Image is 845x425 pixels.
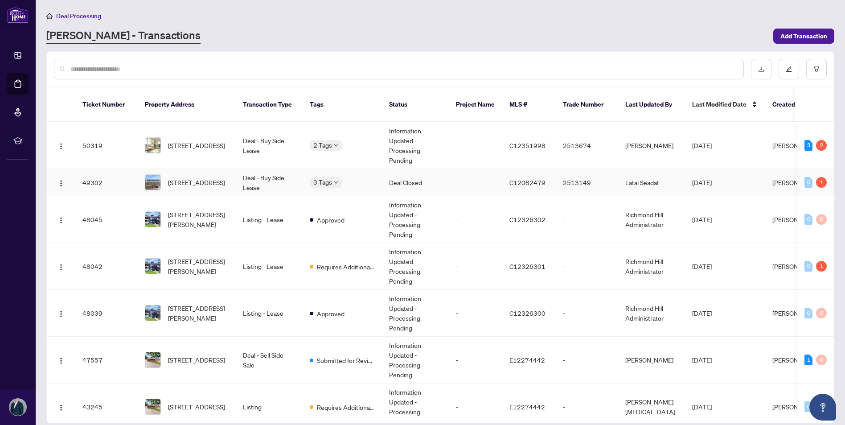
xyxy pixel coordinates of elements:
span: [PERSON_NAME] [772,356,820,364]
img: thumbnail-img [145,352,160,367]
span: [STREET_ADDRESS] [168,402,225,412]
td: Deal Closed [382,169,449,196]
th: Status [382,87,449,122]
span: 2 Tags [313,140,332,150]
td: Richmond Hill Administrator [618,196,685,243]
img: thumbnail-img [145,399,160,414]
button: Logo [54,138,68,153]
button: Open asap [809,394,836,421]
td: [PERSON_NAME] [618,122,685,169]
img: Logo [57,180,65,187]
div: 0 [804,308,812,318]
th: MLS # [502,87,556,122]
td: 2513149 [556,169,618,196]
span: Approved [317,215,345,225]
img: Logo [57,264,65,271]
td: Information Updated - Processing Pending [382,122,449,169]
td: - [449,243,502,290]
span: Last Modified Date [692,99,747,109]
th: Last Updated By [618,87,685,122]
th: Created By [765,87,819,122]
div: 1 [816,261,827,272]
img: logo [7,7,29,23]
td: Deal - Buy Side Lease [236,122,303,169]
span: [DATE] [692,262,712,270]
td: Listing - Lease [236,196,303,243]
td: Listing - Lease [236,243,303,290]
span: [DATE] [692,141,712,149]
button: edit [779,59,799,79]
th: Trade Number [556,87,618,122]
th: Last Modified Date [685,87,765,122]
th: Tags [303,87,382,122]
span: [PERSON_NAME] [772,178,820,186]
span: Requires Additional Docs [317,402,375,412]
td: Richmond Hill Administrator [618,243,685,290]
span: [STREET_ADDRESS][PERSON_NAME] [168,256,229,276]
span: [STREET_ADDRESS] [168,355,225,365]
span: Add Transaction [780,29,827,43]
td: Deal - Sell Side Sale [236,337,303,384]
td: [PERSON_NAME] [618,337,685,384]
span: [STREET_ADDRESS][PERSON_NAME] [168,210,229,229]
img: Logo [57,143,65,150]
span: C12326302 [509,215,546,223]
td: Listing - Lease [236,290,303,337]
td: - [449,169,502,196]
td: Information Updated - Processing Pending [382,290,449,337]
td: 48042 [75,243,138,290]
div: 0 [804,401,812,412]
td: 50319 [75,122,138,169]
img: Logo [57,217,65,224]
td: - [449,290,502,337]
div: 1 [804,355,812,365]
span: home [46,13,53,19]
span: Deal Processing [56,12,101,20]
span: C12351998 [509,141,546,149]
img: thumbnail-img [145,305,160,321]
button: Logo [54,212,68,227]
td: 48039 [75,290,138,337]
img: thumbnail-img [145,138,160,153]
img: Profile Icon [9,399,26,416]
td: Information Updated - Processing Pending [382,243,449,290]
td: - [449,122,502,169]
td: - [449,196,502,243]
td: Information Updated - Processing Pending [382,337,449,384]
div: 0 [804,177,812,188]
td: - [556,243,618,290]
th: Project Name [449,87,502,122]
div: 0 [804,261,812,272]
td: 2513674 [556,122,618,169]
span: [DATE] [692,356,712,364]
span: [DATE] [692,309,712,317]
th: Ticket Number [75,87,138,122]
span: edit [786,66,792,72]
span: download [758,66,764,72]
td: 47557 [75,337,138,384]
span: [DATE] [692,403,712,411]
div: 0 [804,214,812,225]
button: Logo [54,400,68,414]
td: - [556,196,618,243]
span: [DATE] [692,178,712,186]
span: [PERSON_NAME] [772,215,820,223]
span: E12274442 [509,356,545,364]
img: Logo [57,357,65,364]
div: 0 [816,308,827,318]
span: C12082479 [509,178,546,186]
td: 49302 [75,169,138,196]
td: 48045 [75,196,138,243]
div: 0 [816,214,827,225]
button: Logo [54,306,68,320]
span: [PERSON_NAME] [772,309,820,317]
button: filter [806,59,827,79]
button: Logo [54,259,68,273]
div: 3 [804,140,812,151]
button: download [751,59,771,79]
td: - [556,337,618,384]
div: 1 [816,177,827,188]
img: Logo [57,404,65,411]
div: 2 [816,140,827,151]
button: Logo [54,353,68,367]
